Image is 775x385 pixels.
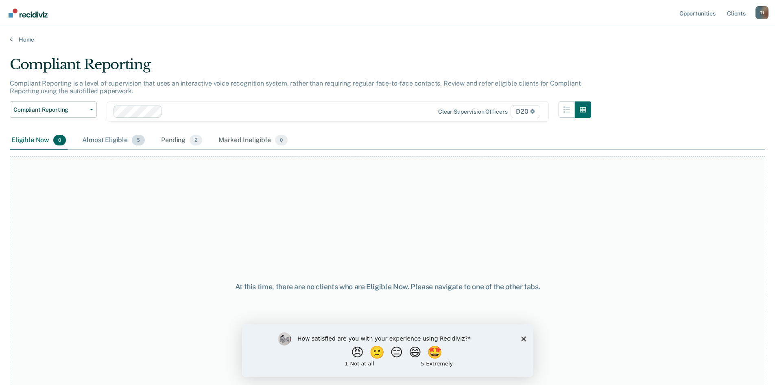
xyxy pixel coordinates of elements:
span: D20 [511,105,540,118]
div: At this time, there are no clients who are Eligible Now. Please navigate to one of the other tabs. [199,282,576,291]
div: T J [755,6,768,19]
p: Compliant Reporting is a level of supervision that uses an interactive voice recognition system, ... [10,79,581,95]
div: Clear supervision officers [438,108,507,115]
img: Recidiviz [9,9,48,18]
span: 0 [275,135,288,145]
div: Eligible Now0 [10,132,68,150]
iframe: Survey by Kim from Recidiviz [242,324,533,377]
span: 5 [132,135,145,145]
div: Compliant Reporting [10,56,591,79]
div: Pending2 [159,132,204,150]
span: 0 [53,135,66,145]
span: Compliant Reporting [13,106,87,113]
span: 2 [190,135,202,145]
div: Almost Eligible5 [81,132,146,150]
a: Home [10,36,765,43]
button: Compliant Reporting [10,101,97,118]
div: Marked Ineligible0 [217,132,289,150]
button: Profile dropdown button [755,6,768,19]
